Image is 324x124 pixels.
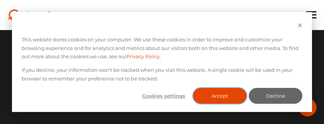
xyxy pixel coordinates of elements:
p: This website stores cookies on your computer. We use these cookies in order to improve and custom... [22,35,302,61]
button: Dismiss cookie banner [297,22,302,30]
button: Cookies settings [137,88,190,104]
button: Accept [193,88,247,104]
p: If you decline, your information won’t be tracked when you visit this website. A single cookie wi... [22,66,302,83]
a: Privacy Policy [126,52,160,61]
div: Cookie banner [12,12,312,112]
button: Decline [249,88,302,104]
img: CoachNow Logo [7,9,76,21]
